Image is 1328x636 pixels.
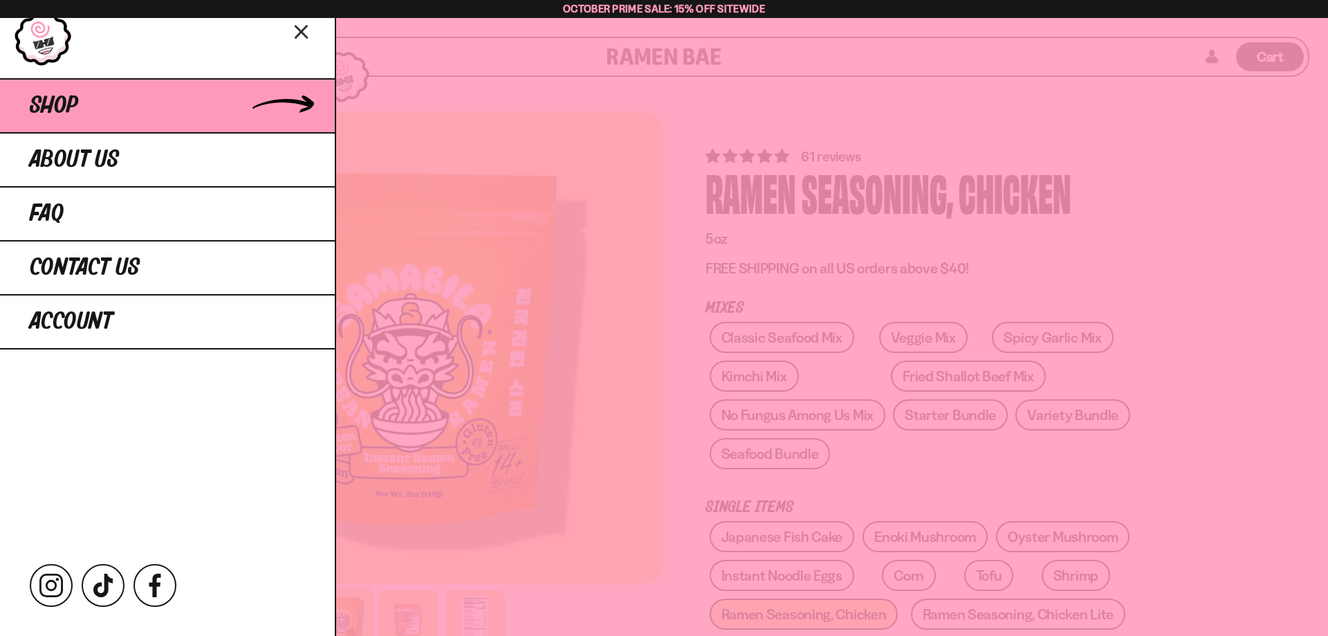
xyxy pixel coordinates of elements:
[563,2,765,15] span: October Prime Sale: 15% off Sitewide
[290,19,314,43] button: Close menu
[30,147,119,172] span: About Us
[30,255,140,280] span: Contact Us
[30,93,78,118] span: Shop
[30,201,64,226] span: FAQ
[30,309,113,334] span: Account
